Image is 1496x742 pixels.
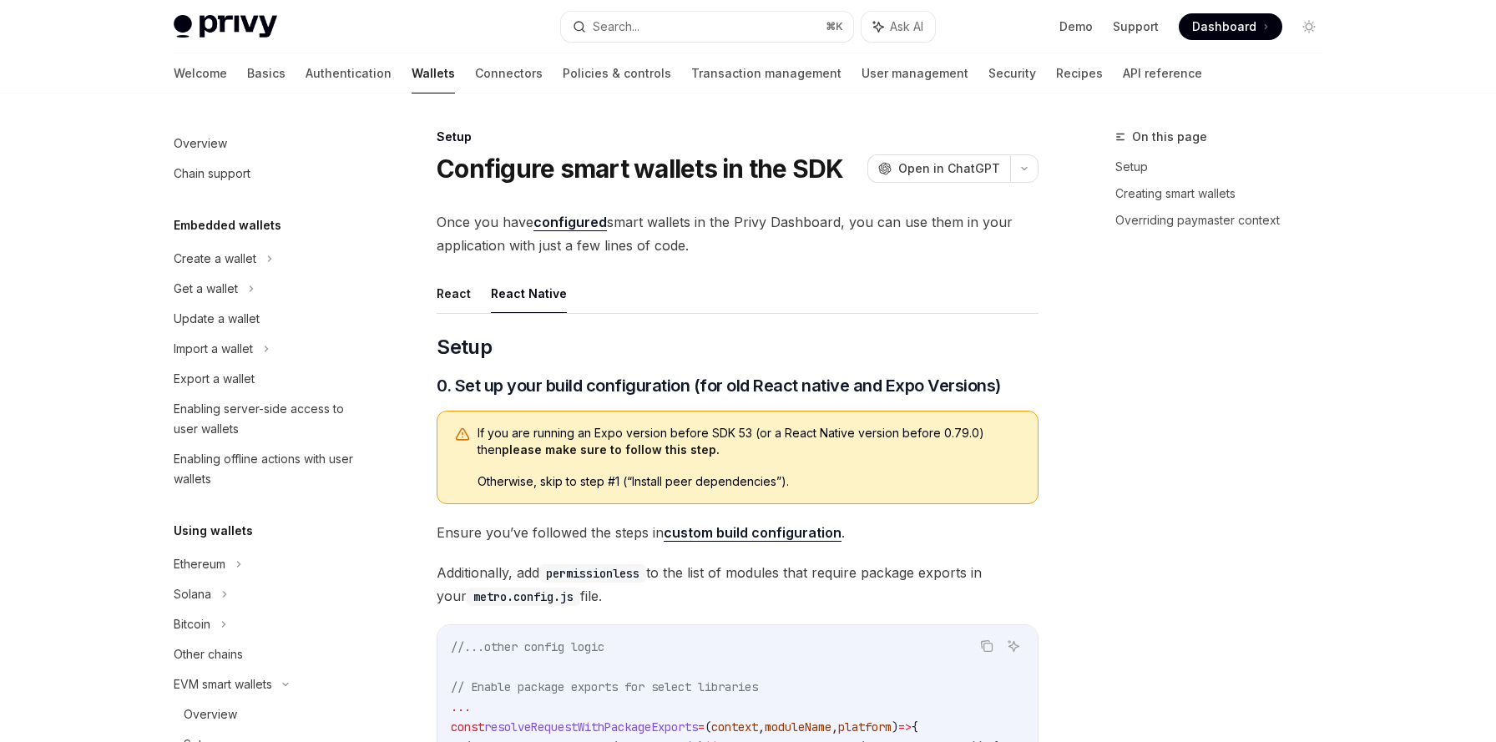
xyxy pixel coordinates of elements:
span: Setup [437,334,492,361]
span: Otherwise, skip to step #1 (“Install peer dependencies”). [478,473,1021,490]
div: Bitcoin [174,614,210,634]
h5: Using wallets [174,521,253,541]
span: ( [705,719,711,734]
button: Toggle dark mode [1296,13,1322,40]
a: API reference [1123,53,1202,93]
strong: please make sure to follow this step. [502,442,720,457]
span: ) [892,719,898,734]
div: Export a wallet [174,369,255,389]
div: Create a wallet [174,249,256,269]
a: Chain support [160,159,374,189]
a: Transaction management [691,53,841,93]
a: Overview [160,699,374,729]
div: Enabling offline actions with user wallets [174,449,364,489]
span: const [451,719,484,734]
button: Copy the contents from the code block [976,635,998,657]
span: Additionally, add to the list of modules that require package exports in your file. [437,561,1039,608]
img: light logo [174,15,277,38]
div: Enabling server-side access to user wallets [174,399,364,439]
span: resolveRequestWithPackageExports [484,719,698,734]
a: Welcome [174,53,227,93]
button: Ask AI [1003,635,1024,657]
code: permissionless [539,564,646,583]
div: Setup [437,129,1039,145]
span: { [912,719,918,734]
a: Authentication [306,53,392,93]
div: Ethereum [174,554,225,574]
span: On this page [1132,127,1207,147]
button: React [437,274,471,313]
div: Overview [184,704,237,724]
span: , [758,719,765,734]
a: Enabling server-side access to user wallets [160,394,374,444]
button: Open in ChatGPT [867,154,1010,183]
a: Overview [160,129,374,159]
a: Setup [1115,154,1336,180]
a: custom build configuration [664,524,841,542]
svg: Warning [454,427,471,443]
div: Import a wallet [174,339,253,359]
div: Other chains [174,644,243,664]
div: Solana [174,584,211,604]
span: moduleName [765,719,831,734]
span: Ask AI [890,18,923,35]
a: Other chains [160,639,374,669]
span: = [698,719,705,734]
button: React Native [491,274,567,313]
div: EVM smart wallets [174,674,272,694]
h1: Configure smart wallets in the SDK [437,154,844,184]
a: Creating smart wallets [1115,180,1336,207]
a: Demo [1059,18,1093,35]
div: Overview [174,134,227,154]
a: Support [1113,18,1159,35]
div: Search... [593,17,639,37]
a: Update a wallet [160,304,374,334]
a: Connectors [475,53,543,93]
a: Dashboard [1179,13,1282,40]
span: If you are running an Expo version before SDK 53 (or a React Native version before 0.79.0) then [478,425,1021,458]
span: ... [451,699,471,714]
span: //...other config logic [451,639,604,654]
a: Policies & controls [563,53,671,93]
span: Open in ChatGPT [898,160,1000,177]
span: platform [838,719,892,734]
span: context [711,719,758,734]
div: Update a wallet [174,309,260,329]
span: Once you have smart wallets in the Privy Dashboard, you can use them in your application with jus... [437,210,1039,257]
a: configured [533,214,607,231]
span: 0. Set up your build configuration (for old React native and Expo Versions) [437,374,1001,397]
h5: Embedded wallets [174,215,281,235]
a: Wallets [412,53,455,93]
button: Search...⌘K [561,12,853,42]
span: // Enable package exports for select libraries [451,679,758,694]
a: User management [862,53,968,93]
div: Get a wallet [174,279,238,299]
span: , [831,719,838,734]
span: => [898,719,912,734]
button: Ask AI [862,12,935,42]
a: Basics [247,53,286,93]
a: Enabling offline actions with user wallets [160,444,374,494]
span: ⌘ K [826,20,843,33]
span: Dashboard [1192,18,1256,35]
div: Chain support [174,164,250,184]
a: Recipes [1056,53,1103,93]
span: Ensure you’ve followed the steps in . [437,521,1039,544]
a: Overriding paymaster context [1115,207,1336,234]
a: Export a wallet [160,364,374,394]
code: metro.config.js [467,588,580,606]
a: Security [988,53,1036,93]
